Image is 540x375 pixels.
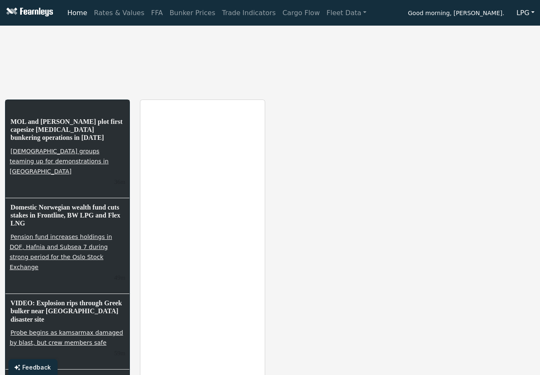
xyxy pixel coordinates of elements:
[114,350,125,357] small: 19/08/2025, 09:01:24
[511,5,540,21] button: LPG
[91,5,148,21] a: Rates & Values
[10,233,112,271] a: Pension fund increases holdings in DOF, Hafnia and Subsea 7 during strong period for the Oslo Sto...
[5,59,535,89] iframe: tickers TradingView widget
[408,7,504,21] span: Good morning, [PERSON_NAME].
[323,5,370,21] a: Fleet Data
[148,5,166,21] a: FFA
[5,29,535,59] iframe: tickers TradingView widget
[64,5,90,21] a: Home
[10,147,108,176] a: [DEMOGRAPHIC_DATA] groups teaming up for demonstrations in [GEOGRAPHIC_DATA]
[10,298,125,324] h6: VIDEO: Explosion rips through Greek bulker near [GEOGRAPHIC_DATA] disaster site
[166,5,219,21] a: Bunker Prices
[410,192,535,284] iframe: mini symbol-overview TradingView widget
[10,117,125,143] h6: MOL and [PERSON_NAME] plot first capesize [MEDICAL_DATA] bunkering operations in [DATE]
[10,328,123,347] a: Probe begins as kamsarmax damaged by blast, but crew members safe
[275,100,400,294] iframe: market overview TradingView widget
[219,5,279,21] a: Trade Indicators
[10,202,125,228] h6: Domestic Norwegian wealth fund cuts stakes in Frontline, BW LPG and Flex LNG
[279,5,323,21] a: Cargo Flow
[410,100,535,192] iframe: mini symbol-overview TradingView widget
[114,274,125,281] small: 19/08/2025, 09:11:36
[4,8,53,18] img: Fearnleys Logo
[114,178,125,185] small: 19/08/2025, 09:24:01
